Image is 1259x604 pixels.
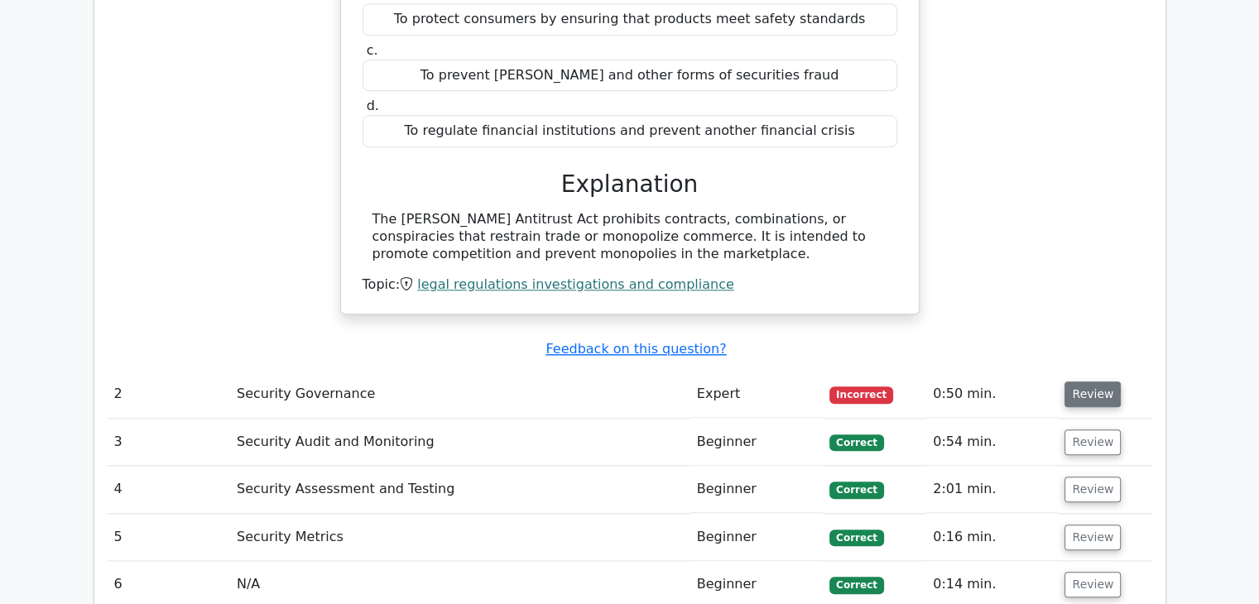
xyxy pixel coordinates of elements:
span: Correct [829,530,883,546]
td: Security Assessment and Testing [230,466,690,513]
h3: Explanation [372,170,887,199]
td: 3 [108,419,230,466]
td: 0:54 min. [926,419,1058,466]
td: 4 [108,466,230,513]
div: To prevent [PERSON_NAME] and other forms of securities fraud [363,60,897,92]
td: Beginner [690,419,824,466]
a: Feedback on this question? [545,341,726,357]
button: Review [1064,477,1121,502]
span: d. [367,98,379,113]
td: Security Governance [230,371,690,418]
td: 0:16 min. [926,514,1058,561]
button: Review [1064,525,1121,550]
td: Beginner [690,466,824,513]
span: Correct [829,577,883,593]
td: Expert [690,371,824,418]
span: c. [367,42,378,58]
td: 0:50 min. [926,371,1058,418]
div: To regulate financial institutions and prevent another financial crisis [363,115,897,147]
div: To protect consumers by ensuring that products meet safety standards [363,3,897,36]
span: Incorrect [829,386,893,403]
div: The [PERSON_NAME] Antitrust Act prohibits contracts, combinations, or conspiracies that restrain ... [372,211,887,262]
td: Security Metrics [230,514,690,561]
span: Correct [829,434,883,451]
button: Review [1064,429,1121,455]
a: legal regulations investigations and compliance [417,276,733,292]
td: 2 [108,371,230,418]
td: 2:01 min. [926,466,1058,513]
div: Topic: [363,276,897,294]
span: Correct [829,482,883,498]
button: Review [1064,572,1121,597]
button: Review [1064,381,1121,407]
td: Security Audit and Monitoring [230,419,690,466]
td: Beginner [690,514,824,561]
td: 5 [108,514,230,561]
